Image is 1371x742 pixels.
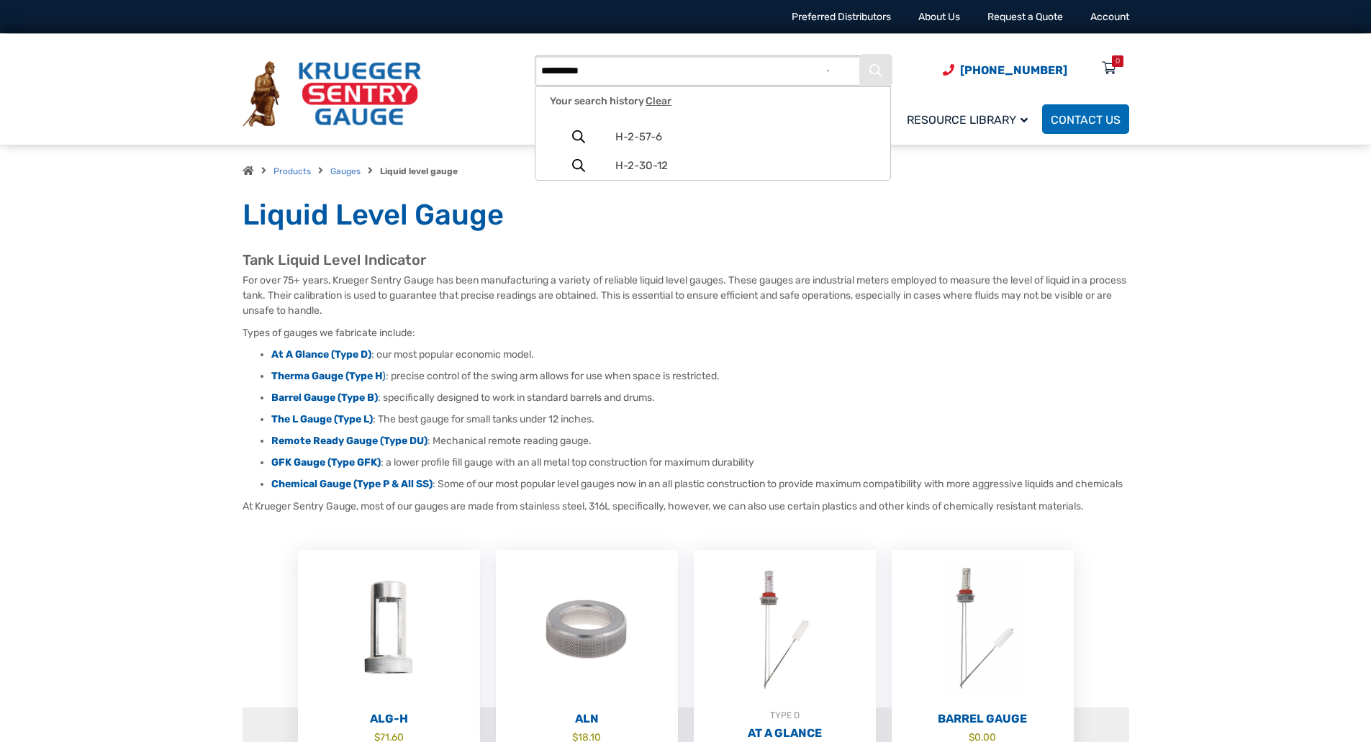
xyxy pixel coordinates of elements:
img: ALN [496,550,678,708]
a: Barrel Gauge (Type B) [271,392,378,404]
h1: Liquid Level Gauge [243,197,1129,233]
p: Types of gauges we fabricate include: [243,325,1129,340]
li: : The best gauge for small tanks under 12 inches. [271,412,1129,427]
a: About Us [918,11,960,23]
a: Therma Gauge (Type H) [271,370,386,382]
span: H-2-30-12 [615,160,875,172]
h2: At A Glance [694,726,876,741]
h2: ALG-H [298,712,480,726]
a: Products [273,166,311,176]
button: Search [861,55,891,86]
h2: Barrel Gauge [892,712,1074,726]
li: : specifically designed to work in standard barrels and drums. [271,391,1129,405]
a: GFK Gauge (Type GFK) [271,456,381,469]
span: Contact Us [1051,113,1121,127]
h2: ALN [496,712,678,726]
li: : precise control of the swing arm allows for use when space is restricted. [271,369,1129,384]
a: Phone Number (920) 434-8860 [943,61,1067,79]
li: : Some of our most popular level gauges now in an all plastic construction to provide maximum com... [271,477,1129,492]
a: At A Glance (Type D) [271,348,371,361]
span: H-2-57-6 [615,131,875,143]
img: At A Glance [694,550,876,708]
div: TYPE D [694,708,876,723]
img: Krueger Sentry Gauge [243,61,421,127]
img: ALG-OF [298,550,480,708]
img: Barrel Gauge [892,550,1074,708]
a: Preferred Distributors [792,11,891,23]
strong: Liquid level gauge [380,166,458,176]
a: H-2-57-6 [535,122,890,151]
span: Clear [646,96,671,107]
a: Gauges [330,166,361,176]
strong: Therma Gauge (Type H [271,370,382,382]
a: Remote Ready Gauge (Type DU) [271,435,427,447]
a: Contact Us [1042,104,1129,134]
a: Chemical Gauge (Type P & All SS) [271,478,433,490]
a: Account [1090,11,1129,23]
li: : Mechanical remote reading gauge. [271,434,1129,448]
p: At Krueger Sentry Gauge, most of our gauges are made from stainless steel, 316L specifically, how... [243,499,1129,514]
p: For over 75+ years, Krueger Sentry Gauge has been manufacturing a variety of reliable liquid leve... [243,273,1129,318]
span: Resource Library [907,113,1028,127]
li: : a lower profile fill gauge with an all metal top construction for maximum durability [271,456,1129,470]
div: 0 [1116,55,1120,67]
li: : our most popular economic model. [271,348,1129,362]
span: Your search history [550,95,671,107]
span: [PHONE_NUMBER] [960,63,1067,77]
a: The L Gauge (Type L) [271,413,373,425]
h2: Tank Liquid Level Indicator [243,251,1129,269]
a: Request a Quote [987,11,1063,23]
a: Resource Library [898,102,1042,136]
a: H-2-30-12 [535,151,890,180]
